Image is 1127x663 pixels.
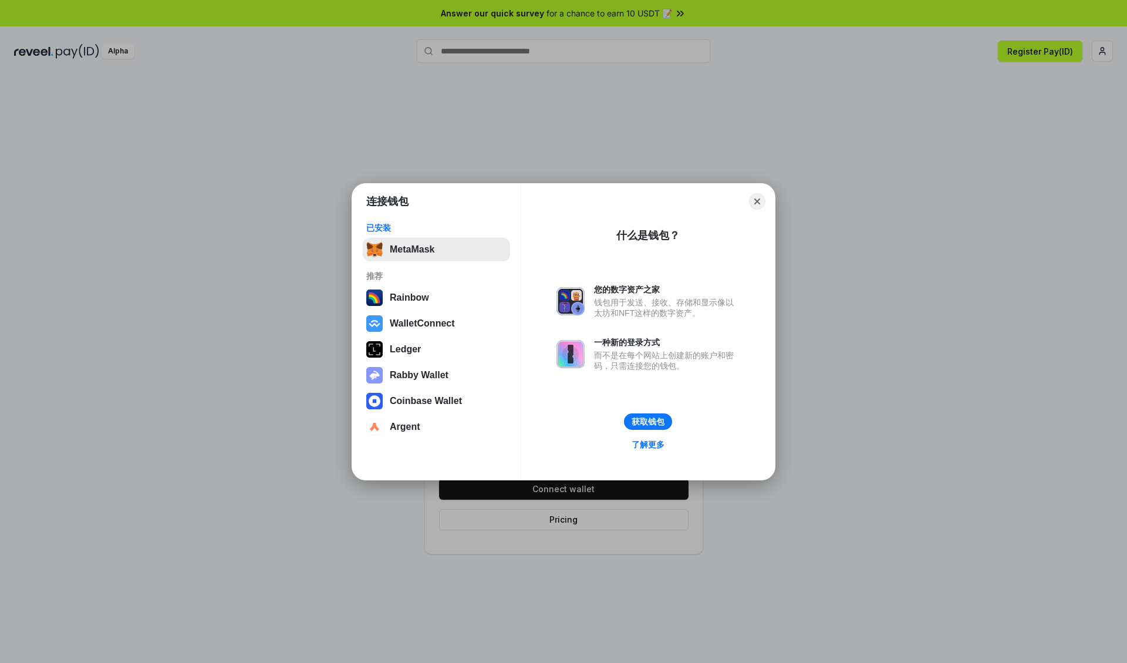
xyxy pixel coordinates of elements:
[363,286,510,309] button: Rainbow
[390,292,429,303] div: Rainbow
[625,437,672,452] a: 了解更多
[366,223,507,233] div: 已安装
[632,416,664,427] div: 获取钱包
[366,290,383,306] img: svg+xml,%3Csvg%20width%3D%22120%22%20height%3D%22120%22%20viewBox%3D%220%200%20120%20120%22%20fil...
[556,287,585,315] img: svg+xml,%3Csvg%20xmlns%3D%22http%3A%2F%2Fwww.w3.org%2F2000%2Fsvg%22%20fill%3D%22none%22%20viewBox...
[363,415,510,439] button: Argent
[390,370,448,381] div: Rabby Wallet
[366,241,383,258] img: svg+xml,%3Csvg%20fill%3D%22none%22%20height%3D%2233%22%20viewBox%3D%220%200%2035%2033%22%20width%...
[366,393,383,409] img: svg+xml,%3Csvg%20width%3D%2228%22%20height%3D%2228%22%20viewBox%3D%220%200%2028%2028%22%20fill%3D...
[632,439,664,450] div: 了解更多
[749,193,765,210] button: Close
[366,271,507,281] div: 推荐
[363,389,510,413] button: Coinbase Wallet
[594,350,740,371] div: 而不是在每个网站上创建新的账户和密码，只需连接您的钱包。
[390,244,434,255] div: MetaMask
[366,315,383,332] img: svg+xml,%3Csvg%20width%3D%2228%22%20height%3D%2228%22%20viewBox%3D%220%200%2028%2028%22%20fill%3D...
[390,396,462,406] div: Coinbase Wallet
[363,338,510,361] button: Ledger
[366,367,383,383] img: svg+xml,%3Csvg%20xmlns%3D%22http%3A%2F%2Fwww.w3.org%2F2000%2Fsvg%22%20fill%3D%22none%22%20viewBox...
[390,422,420,432] div: Argent
[366,341,383,358] img: svg+xml,%3Csvg%20xmlns%3D%22http%3A%2F%2Fwww.w3.org%2F2000%2Fsvg%22%20width%3D%2228%22%20height%3...
[366,419,383,435] img: svg+xml,%3Csvg%20width%3D%2228%22%20height%3D%2228%22%20viewBox%3D%220%200%2028%2028%22%20fill%3D...
[363,312,510,335] button: WalletConnect
[616,228,680,243] div: 什么是钱包？
[594,297,740,318] div: 钱包用于发送、接收、存储和显示像以太坊和NFT这样的数字资产。
[594,284,740,295] div: 您的数字资产之家
[594,337,740,348] div: 一种新的登录方式
[363,364,510,387] button: Rabby Wallet
[363,238,510,261] button: MetaMask
[390,344,421,355] div: Ledger
[390,318,455,329] div: WalletConnect
[624,413,672,430] button: 获取钱包
[556,340,585,368] img: svg+xml,%3Csvg%20xmlns%3D%22http%3A%2F%2Fwww.w3.org%2F2000%2Fsvg%22%20fill%3D%22none%22%20viewBox...
[366,194,409,208] h1: 连接钱包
